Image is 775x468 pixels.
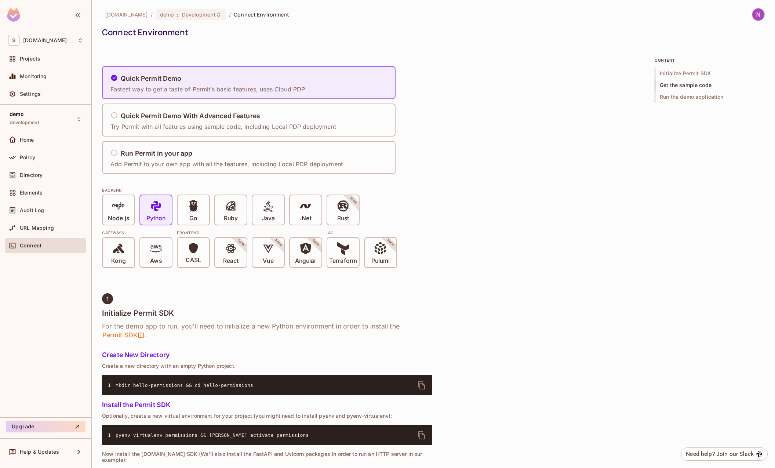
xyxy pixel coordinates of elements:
[655,79,765,91] span: Get the sample code
[20,243,41,248] span: Connect
[20,207,44,213] span: Audit Log
[20,155,35,160] span: Policy
[10,111,24,117] span: demo
[108,215,129,222] p: Node js
[189,215,197,222] p: Go
[227,229,255,257] span: SOON
[376,229,405,257] span: SOON
[121,150,192,157] h5: Run Permit in your app
[20,91,41,97] span: Settings
[263,257,273,265] p: Vue
[110,85,305,93] p: Fastest way to get a taste of Permit’s basic features, uses Cloud PDP
[102,230,172,236] div: Gateways
[7,8,20,22] img: SReyMgAAAABJRU5ErkJggg==
[295,257,317,265] p: Angular
[302,229,330,257] span: SOON
[8,35,19,46] span: S
[110,160,343,168] p: Add Permit to your own app with all the features, including Local PDP deployment
[262,215,275,222] p: Java
[752,8,764,21] img: Natapong Intarasuk
[102,351,432,359] h5: Create New Directory
[371,257,390,265] p: Pulumi
[413,427,430,444] button: delete
[23,37,67,43] span: Workspace: skyviv.com
[20,172,43,178] span: Directory
[150,257,161,265] p: Aws
[264,229,293,257] span: SOON
[655,68,765,79] span: Initialize Permit SDK
[102,331,145,340] span: Permit SDK
[108,382,116,389] span: 1
[102,451,432,463] p: Now install the [DOMAIN_NAME] SDK (We'll also install the FastAPI and Uvicorn packages in order t...
[10,120,39,126] span: Development
[160,11,174,18] span: demo
[102,363,432,369] p: Create a new directory with an empty Python project.
[102,187,432,193] div: BACKEND
[655,57,765,63] p: content
[110,123,336,131] p: Try Permit with all features using sample code, including Local PDP deployment
[20,225,54,231] span: URL Mapping
[105,11,148,18] span: the active workspace
[20,73,47,79] span: Monitoring
[20,137,34,143] span: Home
[300,215,311,222] p: .Net
[329,257,357,265] p: Terraform
[337,215,349,222] p: Rust
[102,322,432,340] h6: For the demo app to run, you’ll need to initialize a new Python environment in order to install t...
[146,215,165,222] p: Python
[106,296,109,302] span: 1
[116,382,253,388] span: mkdir hello-permissions && cd hello-permissions
[121,75,182,82] h5: Quick Permit Demo
[6,421,85,432] button: Upgrade
[339,186,368,215] span: SOON
[177,230,322,236] div: Frontend
[102,27,761,38] div: Connect Environment
[229,11,231,18] li: /
[102,309,432,318] h4: Initialize Permit SDK
[121,112,260,120] h5: Quick Permit Demo With Advanced Features
[413,377,430,394] button: delete
[224,215,238,222] p: Ruby
[182,11,216,18] span: Development
[20,56,40,62] span: Projects
[186,257,201,264] p: CASL
[116,432,309,438] span: pyenv virtualenv permissions && [PERSON_NAME] activate permissions
[655,91,765,103] span: Run the demo application
[177,12,179,18] span: :
[102,413,432,419] p: Optionally, create a new virtual environment for your project (you might need to install pyenv an...
[327,230,397,236] div: IAC
[108,432,116,439] span: 1
[111,257,125,265] p: Kong
[20,449,59,455] span: Help & Updates
[20,190,43,196] span: Elements
[234,11,290,18] span: Connect Environment
[102,401,432,409] h5: Install the Permit SDK
[686,450,754,458] div: Need help? Join our Slack
[223,257,239,265] p: React
[151,11,153,18] li: /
